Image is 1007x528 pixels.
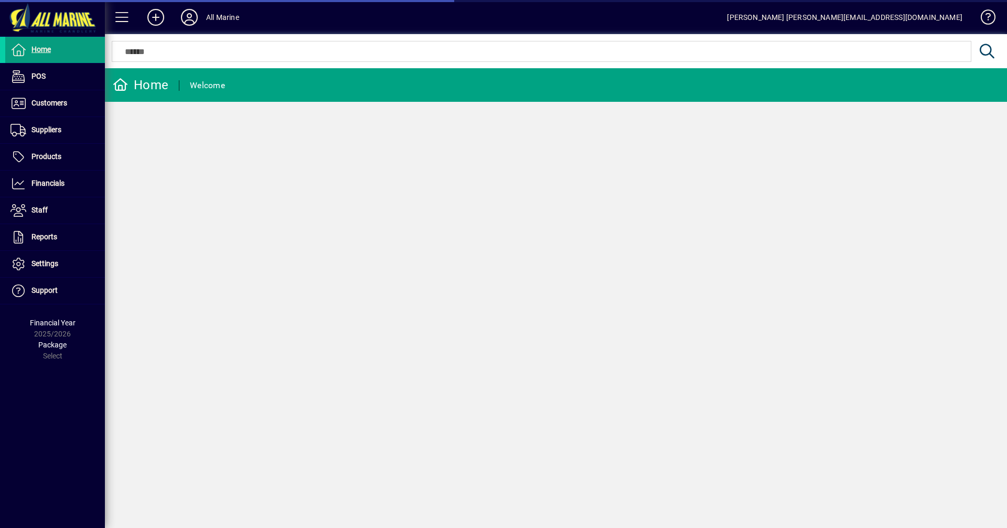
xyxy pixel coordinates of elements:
[973,2,994,36] a: Knowledge Base
[5,144,105,170] a: Products
[5,90,105,117] a: Customers
[206,9,239,26] div: All Marine
[31,45,51,54] span: Home
[31,206,48,214] span: Staff
[31,152,61,161] span: Products
[139,8,173,27] button: Add
[5,278,105,304] a: Support
[30,319,76,327] span: Financial Year
[38,341,67,349] span: Package
[5,251,105,277] a: Settings
[113,77,168,93] div: Home
[31,179,65,187] span: Financials
[5,171,105,197] a: Financials
[173,8,206,27] button: Profile
[31,233,57,241] span: Reports
[5,197,105,224] a: Staff
[190,77,225,94] div: Welcome
[31,125,61,134] span: Suppliers
[31,72,46,80] span: POS
[31,286,58,294] span: Support
[31,99,67,107] span: Customers
[31,259,58,268] span: Settings
[727,9,962,26] div: [PERSON_NAME] [PERSON_NAME][EMAIL_ADDRESS][DOMAIN_NAME]
[5,224,105,250] a: Reports
[5,64,105,90] a: POS
[5,117,105,143] a: Suppliers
